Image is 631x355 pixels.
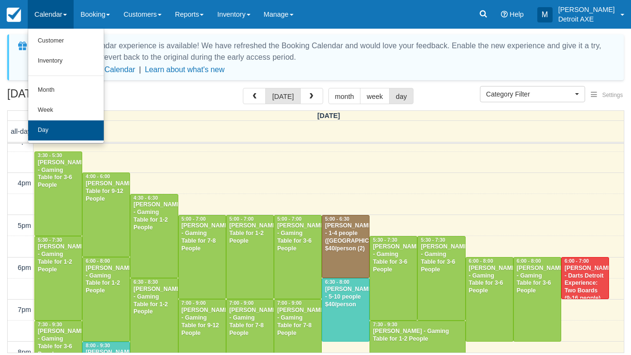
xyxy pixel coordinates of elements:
[370,236,417,321] a: 5:30 - 7:30[PERSON_NAME] - Gaming Table for 3-6 People
[561,257,609,299] a: 6:00 - 7:00[PERSON_NAME] - Darts Detroit Experience: Two Boards (9-16 people), Dart Thrower (14)
[34,151,82,236] a: 3:30 - 5:30[PERSON_NAME] - Gaming Table for 3-6 People
[28,80,104,100] a: Month
[182,216,206,222] span: 5:00 - 7:00
[602,92,623,98] span: Settings
[85,265,127,295] div: [PERSON_NAME] - Gaming Table for 1-2 People
[28,29,104,143] ul: Calendar
[277,216,302,222] span: 5:00 - 7:00
[265,88,300,104] button: [DATE]
[32,40,612,63] div: A new Booking Calendar experience is available! We have refreshed the Booking Calendar and would ...
[360,88,390,104] button: week
[510,11,524,18] span: Help
[229,216,254,222] span: 5:00 - 7:00
[181,222,223,253] div: [PERSON_NAME] - Gaming Table for 7-8 People
[178,215,226,300] a: 5:00 - 7:00[PERSON_NAME] - Gaming Table for 7-8 People
[82,172,130,257] a: 4:00 - 6:00[PERSON_NAME] Table for 9-12 People
[133,286,175,316] div: [PERSON_NAME] - Gaming Table for 1-2 People
[513,257,561,342] a: 6:00 - 8:00[PERSON_NAME] - Gaming Table for 3-6 People
[373,322,397,327] span: 7:30 - 9:30
[585,88,629,102] button: Settings
[480,86,585,102] button: Category Filter
[469,258,493,264] span: 6:00 - 8:00
[372,328,462,343] div: [PERSON_NAME] - Gaming Table for 1-2 People
[417,236,465,321] a: 5:30 - 7:30[PERSON_NAME] - Gaming Table for 3-6 People
[182,301,206,306] span: 7:00 - 9:00
[277,222,319,253] div: [PERSON_NAME] - Gaming Table for 3-6 People
[325,280,349,285] span: 6:30 - 8:00
[133,201,175,232] div: [PERSON_NAME] - Gaming Table for 1-2 People
[558,14,615,24] p: Detroit AXE
[420,243,462,274] div: [PERSON_NAME] - Gaming Table for 3-6 People
[322,278,370,342] a: 6:30 - 8:00[PERSON_NAME] - 5-10 people $40/person
[85,180,127,203] div: [PERSON_NAME] Table for 9-12 People
[373,237,397,243] span: 5:30 - 7:30
[37,159,79,190] div: [PERSON_NAME] - Gaming Table for 3-6 People
[32,65,135,75] button: Enable New Booking Calendar
[82,257,130,342] a: 6:00 - 8:00[PERSON_NAME] - Gaming Table for 1-2 People
[277,301,302,306] span: 7:00 - 9:00
[38,237,62,243] span: 5:30 - 7:30
[277,307,319,337] div: [PERSON_NAME] - Gaming Table for 7-8 People
[28,120,104,140] a: Day
[38,153,62,158] span: 3:30 - 5:30
[18,306,31,313] span: 7pm
[139,65,141,74] span: |
[468,265,511,295] div: [PERSON_NAME] - Gaming Table for 3-6 People
[325,222,367,253] div: [PERSON_NAME] - 1-4 people ([GEOGRAPHIC_DATA]) $40/person (2)
[18,264,31,271] span: 6pm
[181,307,223,337] div: [PERSON_NAME] - Gaming Table for 9-12 People
[11,128,31,135] span: all-day
[18,137,31,145] span: 3pm
[37,243,79,274] div: [PERSON_NAME] - Gaming Table for 1-2 People
[486,89,573,99] span: Category Filter
[325,216,349,222] span: 5:00 - 6:30
[28,31,104,51] a: Customer
[229,222,271,245] div: [PERSON_NAME] Table for 1-2 People
[466,257,513,342] a: 6:00 - 8:00[PERSON_NAME] - Gaming Table for 3-6 People
[328,88,361,104] button: month
[226,215,274,300] a: 5:00 - 7:00[PERSON_NAME] Table for 1-2 People
[274,215,322,300] a: 5:00 - 7:00[PERSON_NAME] - Gaming Table for 3-6 People
[18,179,31,187] span: 4pm
[516,265,558,295] div: [PERSON_NAME] - Gaming Table for 3-6 People
[565,258,589,264] span: 6:00 - 7:00
[18,222,31,229] span: 5pm
[86,258,110,264] span: 6:00 - 8:00
[34,236,82,321] a: 5:30 - 7:30[PERSON_NAME] - Gaming Table for 1-2 People
[86,174,110,179] span: 4:00 - 6:00
[86,343,110,348] span: 8:00 - 9:30
[133,280,158,285] span: 6:30 - 8:30
[229,301,254,306] span: 7:00 - 9:00
[501,11,508,18] i: Help
[537,7,553,22] div: M
[133,195,158,201] span: 4:30 - 6:30
[38,322,62,327] span: 7:30 - 9:30
[325,286,367,309] div: [PERSON_NAME] - 5-10 people $40/person
[28,100,104,120] a: Week
[229,307,271,337] div: [PERSON_NAME] - Gaming Table for 7-8 People
[372,243,414,274] div: [PERSON_NAME] - Gaming Table for 3-6 People
[322,215,370,279] a: 5:00 - 6:30[PERSON_NAME] - 1-4 people ([GEOGRAPHIC_DATA]) $40/person (2)
[389,88,413,104] button: day
[564,265,606,318] div: [PERSON_NAME] - Darts Detroit Experience: Two Boards (9-16 people), Dart Thrower (14)
[130,194,178,279] a: 4:30 - 6:30[PERSON_NAME] - Gaming Table for 1-2 People
[317,112,340,119] span: [DATE]
[517,258,541,264] span: 6:00 - 8:00
[28,51,104,71] a: Inventory
[7,88,128,106] h2: [DATE]
[421,237,445,243] span: 5:30 - 7:30
[558,5,615,14] p: [PERSON_NAME]
[7,8,21,22] img: checkfront-main-nav-mini-logo.png
[145,65,225,74] a: Learn about what's new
